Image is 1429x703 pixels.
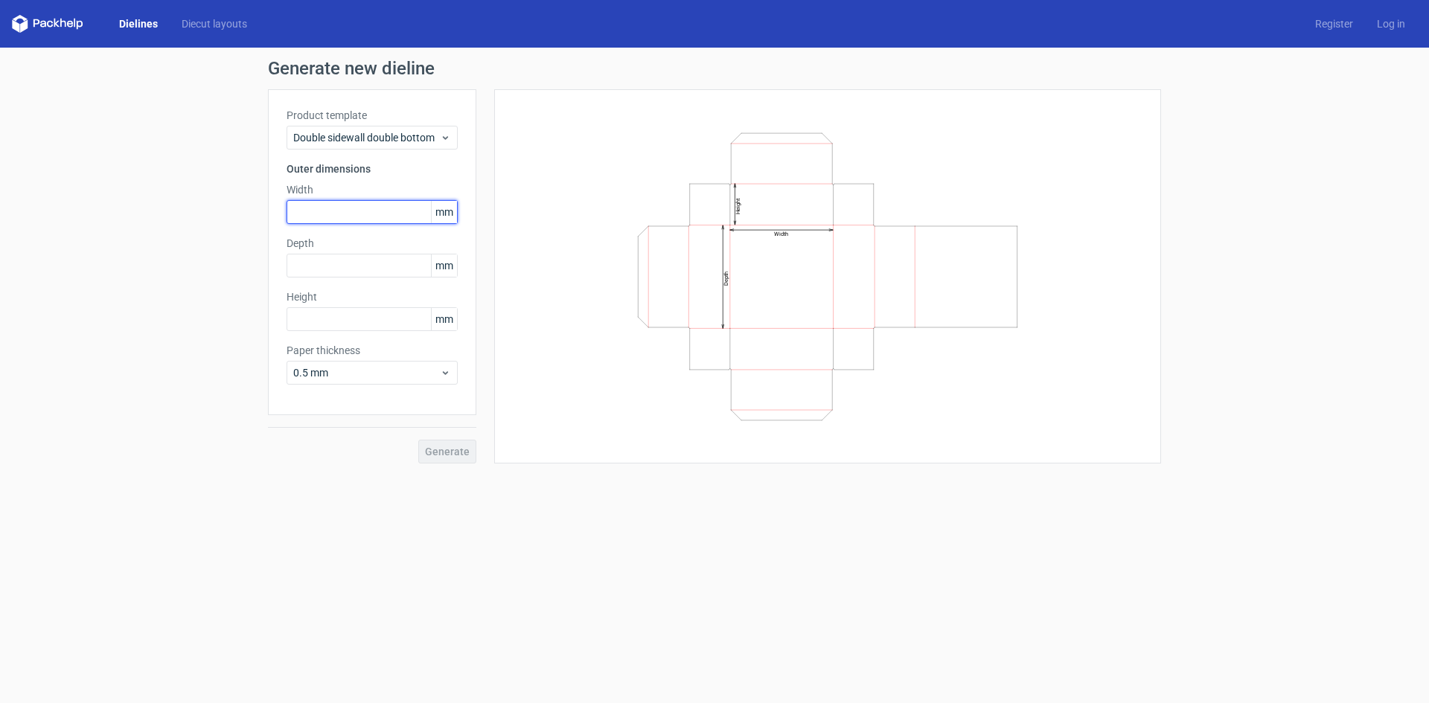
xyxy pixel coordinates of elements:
a: Log in [1365,16,1417,31]
span: mm [431,308,457,330]
text: Width [774,231,788,237]
h3: Outer dimensions [287,161,458,176]
h1: Generate new dieline [268,60,1161,77]
label: Depth [287,236,458,251]
span: mm [431,201,457,223]
text: Depth [723,272,729,286]
label: Product template [287,108,458,123]
a: Dielines [107,16,170,31]
span: 0.5 mm [293,365,440,380]
a: Register [1303,16,1365,31]
label: Paper thickness [287,343,458,358]
a: Diecut layouts [170,16,259,31]
span: mm [431,254,457,277]
label: Width [287,182,458,197]
label: Height [287,289,458,304]
text: Height [735,197,741,214]
span: Double sidewall double bottom [293,130,440,145]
